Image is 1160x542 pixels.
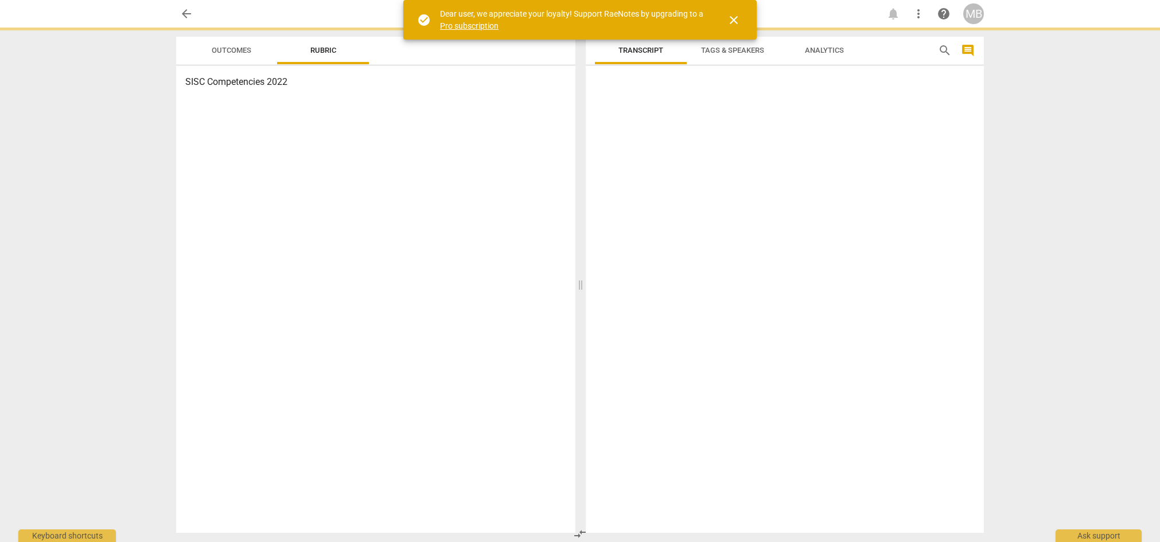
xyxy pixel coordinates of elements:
[959,41,977,60] button: Show/Hide comments
[310,46,336,54] span: Rubric
[701,46,764,54] span: Tags & Speakers
[933,3,954,24] a: Help
[185,75,566,89] h3: SISC Competencies 2022
[963,3,984,24] button: MB
[938,44,952,57] span: search
[440,8,706,32] div: Dear user, we appreciate your loyalty! Support RaeNotes by upgrading to a
[1056,529,1142,542] div: Ask support
[417,13,431,27] span: check_circle
[573,527,587,541] span: compare_arrows
[720,6,748,34] button: Close
[805,46,844,54] span: Analytics
[440,21,499,30] a: Pro subscription
[936,41,954,60] button: Search
[180,7,193,21] span: arrow_back
[18,529,116,542] div: Keyboard shortcuts
[937,7,951,21] span: help
[961,44,975,57] span: comment
[618,46,663,54] span: Transcript
[912,7,925,21] span: more_vert
[727,13,741,27] span: close
[212,46,251,54] span: Outcomes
